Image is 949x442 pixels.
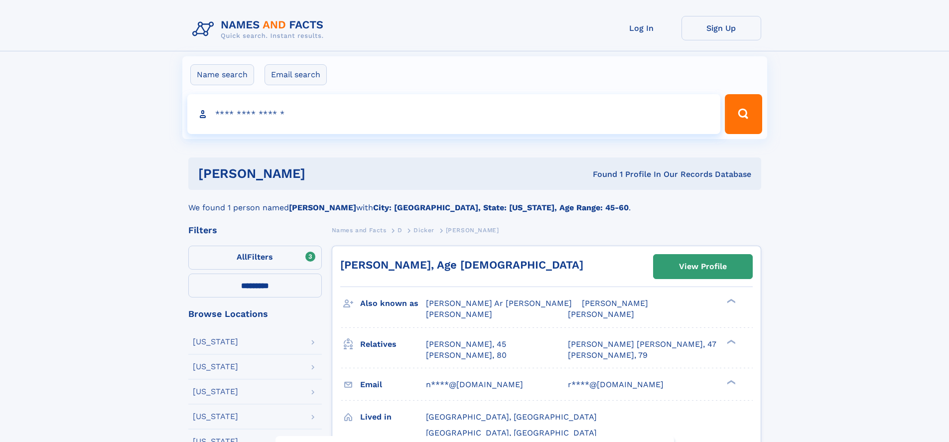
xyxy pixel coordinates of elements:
[602,16,681,40] a: Log In
[724,298,736,304] div: ❯
[724,379,736,385] div: ❯
[398,227,403,234] span: D
[188,309,322,318] div: Browse Locations
[446,227,499,234] span: [PERSON_NAME]
[582,298,648,308] span: [PERSON_NAME]
[568,350,648,361] a: [PERSON_NAME], 79
[289,203,356,212] b: [PERSON_NAME]
[188,16,332,43] img: Logo Names and Facts
[426,298,572,308] span: [PERSON_NAME] Ar [PERSON_NAME]
[360,336,426,353] h3: Relatives
[568,309,634,319] span: [PERSON_NAME]
[413,224,434,236] a: Dicker
[426,339,506,350] a: [PERSON_NAME], 45
[193,413,238,421] div: [US_STATE]
[188,246,322,270] label: Filters
[265,64,327,85] label: Email search
[449,169,751,180] div: Found 1 Profile In Our Records Database
[340,259,583,271] a: [PERSON_NAME], Age [DEMOGRAPHIC_DATA]
[332,224,387,236] a: Names and Facts
[426,309,492,319] span: [PERSON_NAME]
[237,252,247,262] span: All
[193,388,238,396] div: [US_STATE]
[681,16,761,40] a: Sign Up
[654,255,752,279] a: View Profile
[413,227,434,234] span: Dicker
[360,409,426,426] h3: Lived in
[724,338,736,345] div: ❯
[198,167,449,180] h1: [PERSON_NAME]
[188,190,761,214] div: We found 1 person named with .
[725,94,762,134] button: Search Button
[187,94,721,134] input: search input
[679,255,727,278] div: View Profile
[360,295,426,312] h3: Also known as
[398,224,403,236] a: D
[188,226,322,235] div: Filters
[360,376,426,393] h3: Email
[193,363,238,371] div: [US_STATE]
[568,339,716,350] a: [PERSON_NAME] [PERSON_NAME], 47
[373,203,629,212] b: City: [GEOGRAPHIC_DATA], State: [US_STATE], Age Range: 45-60
[426,350,507,361] a: [PERSON_NAME], 80
[426,412,597,422] span: [GEOGRAPHIC_DATA], [GEOGRAPHIC_DATA]
[190,64,254,85] label: Name search
[426,428,597,438] span: [GEOGRAPHIC_DATA], [GEOGRAPHIC_DATA]
[193,338,238,346] div: [US_STATE]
